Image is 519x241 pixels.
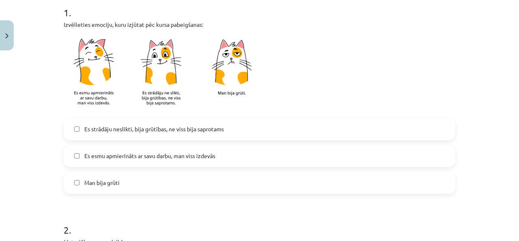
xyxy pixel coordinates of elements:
[84,125,224,133] span: Es strādāju neslikti, bija grūtības, ne viss bija saprotams
[74,153,79,158] input: Es esmu apmierināts ar savu darbu, man viss izdevās
[74,126,79,132] input: Es strādāju neslikti, bija grūtības, ne viss bija saprotams
[64,210,455,235] h1: 2 .
[64,20,455,29] p: Izvēlieties emociju, kuru izjūtat pēc kursa pabeigšanas:
[5,33,9,39] img: icon-close-lesson-0947bae3869378f0d4975bcd49f059093ad1ed9edebbc8119c70593378902aed.svg
[84,178,120,187] span: Man bija grūti
[74,180,79,185] input: Man bija grūti
[84,152,215,160] span: Es esmu apmierināts ar savu darbu, man viss izdevās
